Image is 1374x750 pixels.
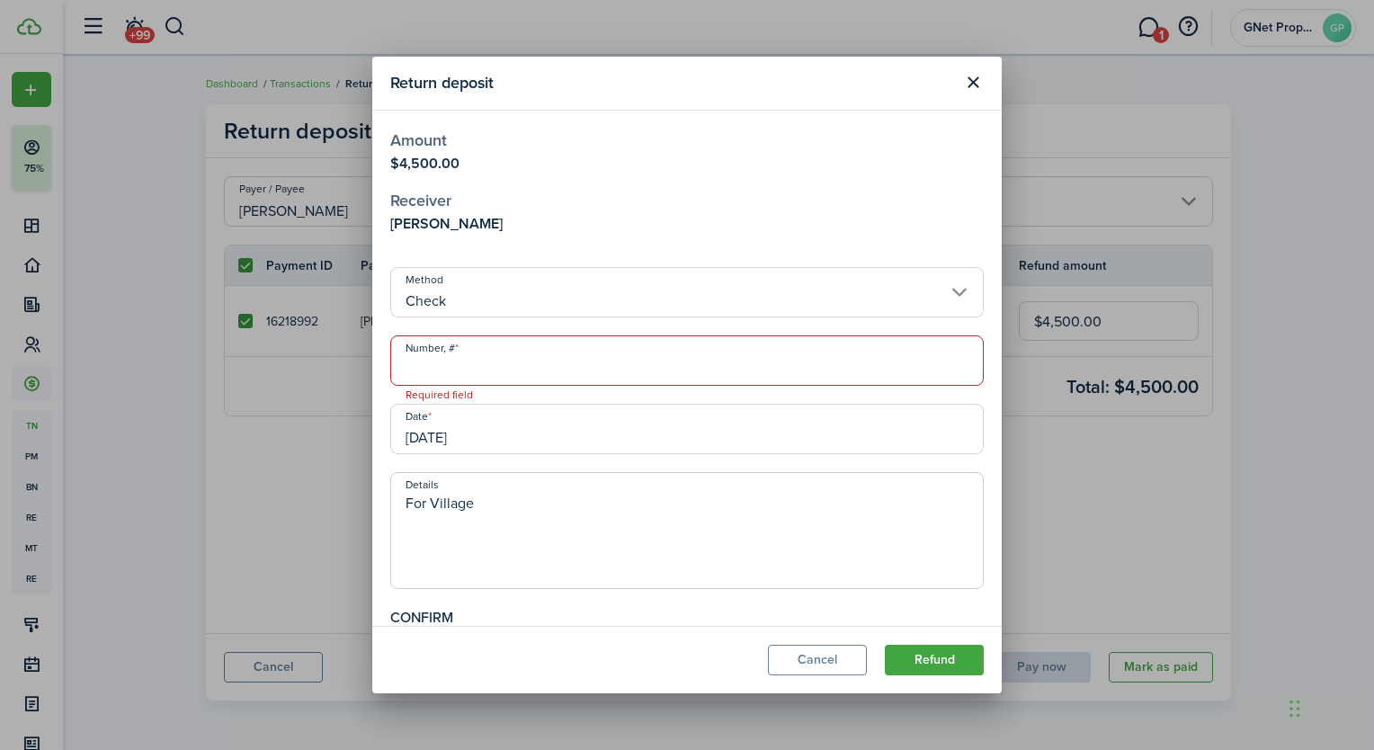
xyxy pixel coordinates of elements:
[391,386,487,404] span: Required field
[768,645,867,675] button: Cancel
[390,129,984,153] h6: Amount
[1289,682,1300,736] div: Drag
[390,213,984,235] p: [PERSON_NAME]
[390,153,984,174] p: $4,500.00
[390,404,984,454] input: mm/dd/yyyy
[1284,664,1374,750] iframe: Chat Widget
[958,67,988,98] button: Close modal
[390,189,984,213] h6: Receiver
[885,645,984,675] button: Refund
[390,66,953,101] modal-title: Return deposit
[390,607,984,629] div: Confirm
